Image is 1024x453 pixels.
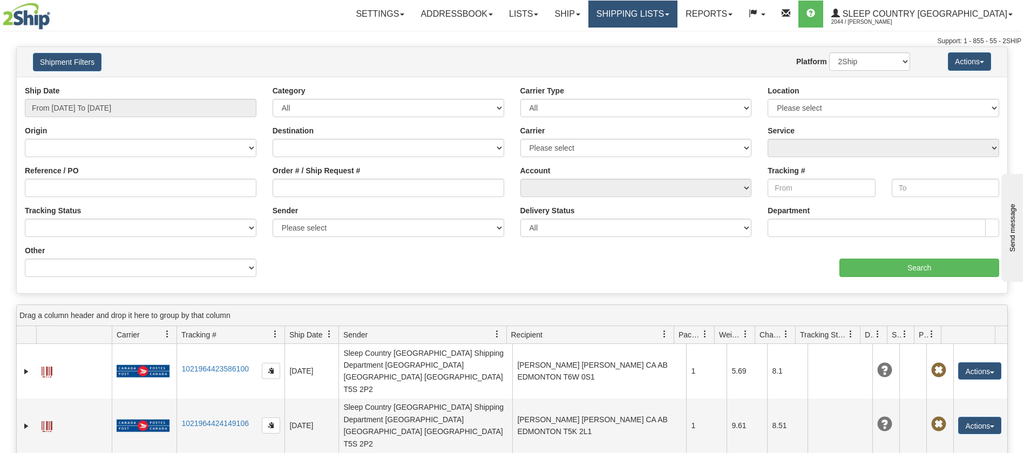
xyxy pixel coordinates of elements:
label: Account [520,165,551,176]
span: 2044 / [PERSON_NAME] [831,17,912,28]
td: 1 [686,398,727,453]
span: Ship Date [289,329,322,340]
label: Other [25,245,45,256]
button: Shipment Filters [33,53,101,71]
a: Settings [348,1,412,28]
a: Weight filter column settings [736,325,755,343]
div: Send message [8,9,100,17]
button: Actions [958,417,1001,434]
a: Shipping lists [588,1,677,28]
a: Ship [546,1,588,28]
div: Support: 1 - 855 - 55 - 2SHIP [3,37,1021,46]
input: Search [839,259,999,277]
td: Sleep Country [GEOGRAPHIC_DATA] Shipping Department [GEOGRAPHIC_DATA] [GEOGRAPHIC_DATA] [GEOGRAPH... [338,398,512,453]
label: Tracking # [768,165,805,176]
img: logo2044.jpg [3,3,50,30]
button: Copy to clipboard [262,417,280,434]
label: Carrier [520,125,545,136]
label: Order # / Ship Request # [273,165,361,176]
a: Label [42,362,52,379]
a: Reports [677,1,741,28]
span: Sender [343,329,368,340]
td: 1 [686,344,727,398]
label: Carrier Type [520,85,564,96]
a: Recipient filter column settings [655,325,674,343]
a: 1021964424149106 [181,419,249,428]
td: [DATE] [284,398,338,453]
span: Tracking # [181,329,216,340]
a: Lists [501,1,546,28]
span: Pickup Not Assigned [931,363,946,378]
span: Carrier [117,329,140,340]
td: 8.51 [767,398,808,453]
label: Platform [796,56,827,67]
span: Recipient [511,329,542,340]
td: 5.69 [727,344,767,398]
span: Unknown [877,417,892,432]
a: Sender filter column settings [488,325,506,343]
a: Delivery Status filter column settings [869,325,887,343]
span: Delivery Status [865,329,874,340]
img: 20 - Canada Post [117,364,169,378]
a: Sleep Country [GEOGRAPHIC_DATA] 2044 / [PERSON_NAME] [823,1,1021,28]
a: Expand [21,366,32,377]
img: 20 - Canada Post [117,419,169,432]
td: 8.1 [767,344,808,398]
button: Actions [958,362,1001,380]
label: Location [768,85,799,96]
span: Tracking Status [800,329,847,340]
a: Ship Date filter column settings [320,325,338,343]
td: [PERSON_NAME] [PERSON_NAME] CA AB EDMONTON T6W 0S1 [512,344,686,398]
label: Sender [273,205,298,216]
span: Pickup Status [919,329,928,340]
button: Actions [948,52,991,71]
a: Tracking # filter column settings [266,325,284,343]
label: Destination [273,125,314,136]
a: Shipment Issues filter column settings [896,325,914,343]
label: Ship Date [25,85,60,96]
a: Addressbook [412,1,501,28]
td: Sleep Country [GEOGRAPHIC_DATA] Shipping Department [GEOGRAPHIC_DATA] [GEOGRAPHIC_DATA] [GEOGRAPH... [338,344,512,398]
a: Carrier filter column settings [158,325,177,343]
label: Department [768,205,810,216]
div: grid grouping header [17,305,1007,326]
button: Copy to clipboard [262,363,280,379]
span: Unknown [877,363,892,378]
span: Packages [679,329,701,340]
label: Origin [25,125,47,136]
a: Tracking Status filter column settings [842,325,860,343]
label: Service [768,125,795,136]
span: Charge [759,329,782,340]
label: Tracking Status [25,205,81,216]
a: Packages filter column settings [696,325,714,343]
td: 9.61 [727,398,767,453]
label: Reference / PO [25,165,79,176]
span: Sleep Country [GEOGRAPHIC_DATA] [840,9,1007,18]
a: Expand [21,421,32,431]
a: Pickup Status filter column settings [923,325,941,343]
span: Pickup Not Assigned [931,417,946,432]
td: [PERSON_NAME] [PERSON_NAME] CA AB EDMONTON T5K 2L1 [512,398,686,453]
span: Shipment Issues [892,329,901,340]
span: Weight [719,329,742,340]
a: 1021964423586100 [181,364,249,373]
iframe: chat widget [999,171,1023,281]
a: Charge filter column settings [777,325,795,343]
input: From [768,179,875,197]
label: Category [273,85,306,96]
label: Delivery Status [520,205,575,216]
td: [DATE] [284,344,338,398]
a: Label [42,416,52,434]
input: To [892,179,999,197]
